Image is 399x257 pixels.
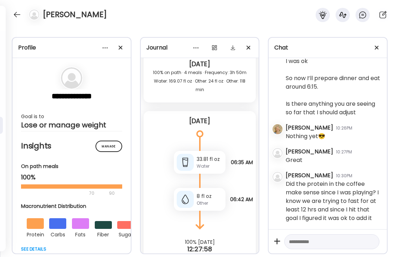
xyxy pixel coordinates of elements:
img: bg-avatar-default.svg [273,148,283,158]
h2: Insights [21,141,122,151]
div: On path meals [21,163,122,170]
img: bg-avatar-default.svg [29,10,39,20]
div: fats [72,229,89,239]
div: carbs [49,229,66,239]
div: Great [286,156,302,164]
div: Manage [95,141,122,152]
span: 06:35 AM [231,159,253,165]
h4: [PERSON_NAME] [43,9,107,20]
div: Other [197,200,223,206]
div: 100% [21,173,122,182]
div: 10:27PM [336,149,352,155]
div: Macronutrient Distribution [21,203,140,210]
div: The Alkalize helps with hunger too. I was ok So now I’ll prepare dinner and eat around 6:15. Is t... [286,31,381,117]
div: 10:26PM [336,125,352,131]
div: 100% on path · 4 meals · Frequency: 3h 50m Water: 169.07 fl oz · Other: 24 fl oz · Other: 118 min [149,68,250,94]
div: Did the protein in the coffee make sense since I was playing? I know we are trying to fast for at... [286,180,381,222]
div: 8 fl oz [197,193,223,200]
div: 100% [DATE] [141,239,259,245]
img: bg-avatar-default.svg [273,172,283,182]
div: Profile [18,43,125,52]
div: Water [197,163,223,169]
div: 33.81 fl oz [197,156,223,163]
div: 12:27:58 [141,245,259,253]
div: [DATE] [149,117,250,125]
div: Nothing yet😎 [286,132,325,141]
div: 70 [21,189,107,198]
img: bg-avatar-default.svg [61,67,82,89]
span: 06:42 AM [230,196,253,202]
div: [PERSON_NAME] [286,171,333,180]
div: fiber [95,229,112,239]
div: [PERSON_NAME] [286,147,333,156]
div: [DATE] [149,60,250,68]
div: Lose or manage weight [21,121,122,129]
div: 90 [108,189,115,198]
div: [PERSON_NAME] [286,124,333,132]
div: sugar [117,229,134,239]
div: 10:30PM [336,173,352,179]
div: protein [27,229,44,239]
div: Chat [274,43,381,52]
div: Journal [146,43,253,52]
img: avatars%2F4pOFJhgMtKUhMyBFIMkzbkbx04l1 [273,124,283,134]
div: Goal is to [21,112,122,121]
